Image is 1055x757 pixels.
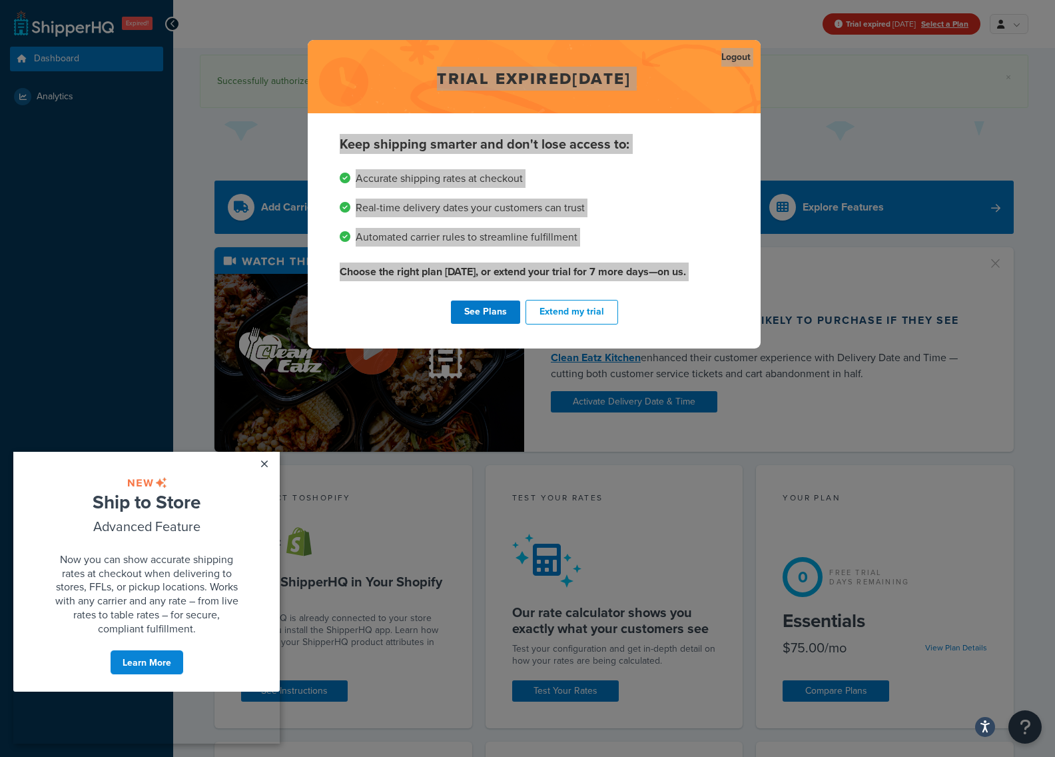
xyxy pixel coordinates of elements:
[80,65,187,84] span: Advanced Feature
[340,263,729,281] p: Choose the right plan [DATE], or extend your trial for 7 more days—on us.
[526,300,618,325] button: Extend my trial
[721,48,751,67] a: Logout
[97,198,171,223] a: Learn More
[308,40,761,113] h2: Trial expired [DATE]
[340,169,729,188] li: Accurate shipping rates at checkout
[42,100,225,184] span: Now you can show accurate shipping rates at checkout when delivering to stores, FFLs, or pickup l...
[340,199,729,217] li: Real-time delivery dates your customers can trust
[79,37,187,63] span: Ship to Store
[451,301,520,324] a: See Plans
[340,228,729,247] li: Automated carrier rules to streamline fulfillment
[340,135,729,153] p: Keep shipping smarter and don't lose access to:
